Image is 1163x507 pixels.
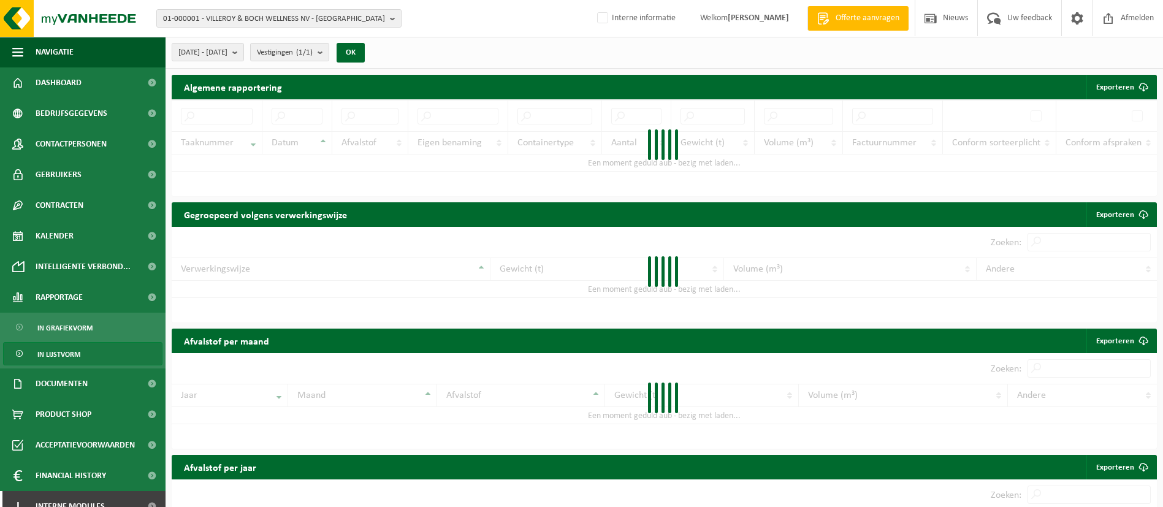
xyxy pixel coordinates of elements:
[37,316,93,340] span: In grafiekvorm
[36,430,135,460] span: Acceptatievoorwaarden
[1086,202,1156,227] a: Exporteren
[172,329,281,353] h2: Afvalstof per maand
[172,202,359,226] h2: Gegroepeerd volgens verwerkingswijze
[36,251,131,282] span: Intelligente verbond...
[36,221,74,251] span: Kalender
[257,44,313,62] span: Vestigingen
[172,43,244,61] button: [DATE] - [DATE]
[156,9,402,28] button: 01-000001 - VILLEROY & BOCH WELLNESS NV - [GEOGRAPHIC_DATA]
[3,316,162,339] a: In grafiekvorm
[337,43,365,63] button: OK
[178,44,227,62] span: [DATE] - [DATE]
[36,460,106,491] span: Financial History
[3,342,162,365] a: In lijstvorm
[172,455,269,479] h2: Afvalstof per jaar
[807,6,909,31] a: Offerte aanvragen
[36,67,82,98] span: Dashboard
[172,75,294,99] h2: Algemene rapportering
[36,159,82,190] span: Gebruikers
[833,12,902,25] span: Offerte aanvragen
[1086,455,1156,479] a: Exporteren
[36,98,107,129] span: Bedrijfsgegevens
[36,282,83,313] span: Rapportage
[595,9,676,28] label: Interne informatie
[296,48,313,56] count: (1/1)
[163,10,385,28] span: 01-000001 - VILLEROY & BOCH WELLNESS NV - [GEOGRAPHIC_DATA]
[36,190,83,221] span: Contracten
[36,399,91,430] span: Product Shop
[36,129,107,159] span: Contactpersonen
[37,343,80,366] span: In lijstvorm
[1086,75,1156,99] button: Exporteren
[36,368,88,399] span: Documenten
[1086,329,1156,353] a: Exporteren
[250,43,329,61] button: Vestigingen(1/1)
[728,13,789,23] strong: [PERSON_NAME]
[36,37,74,67] span: Navigatie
